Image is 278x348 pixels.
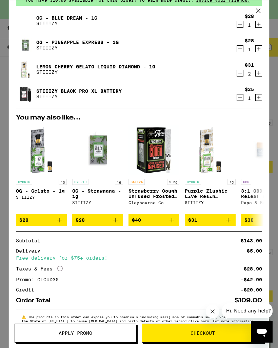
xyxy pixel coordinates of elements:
[36,69,155,75] p: STIIIZY
[206,305,219,318] iframe: Close message
[245,47,254,52] div: 1
[245,62,254,68] div: $31
[59,331,92,335] span: Apply Promo
[36,88,122,94] a: STIIIZY Black Pro XL Battery
[36,15,97,21] a: OG - Blue Dream - 1g
[185,214,236,226] button: Add to bag
[50,323,77,327] a: [DOMAIN_NAME]
[237,45,243,52] button: Decrement
[128,188,179,199] p: Strawberry Cough Infused Frosted Flyers 5-Pack - 2.5g
[235,298,262,304] div: $109.00
[16,114,262,121] h2: You may also like...
[36,40,119,45] a: OG - Pineapple Express - 1g
[245,38,254,43] div: $28
[72,179,88,185] p: HYBRID
[191,331,215,335] span: Checkout
[222,303,273,318] iframe: Message from company
[247,248,262,253] div: $5.00
[115,179,123,185] p: 1g
[16,188,67,194] p: OG - Gelato - 1g
[16,266,63,272] div: Taxes & Fees
[72,188,123,199] p: OG - Strawnana - 1g
[245,87,254,92] div: $25
[16,256,262,260] div: Free delivery for $75+ orders!
[72,214,123,226] button: Add to bag
[255,94,262,101] button: Increment
[255,45,262,52] button: Increment
[16,195,67,199] div: STIIIZY
[16,11,35,30] img: OG - Blue Dream - 1g
[255,21,262,28] button: Increment
[237,70,243,77] button: Decrement
[132,217,141,223] span: $40
[22,315,28,319] span: ⚠️
[245,71,254,77] div: 2
[15,324,136,343] button: Apply Promo
[245,22,254,28] div: 1
[76,217,85,223] span: $28
[128,200,179,205] div: Claybourne Co.
[36,21,97,26] p: STIIIZY
[16,36,35,55] img: OG - Pineapple Express - 1g
[241,238,262,243] div: $143.00
[16,248,45,253] div: Delivery
[241,277,262,282] div: -$42.90
[36,64,155,69] a: Lemon Cherry Gelato Liquid Diamond - 1g
[36,45,119,50] p: STIIIZY
[16,125,67,214] a: Open page for OG - Gelato - 1g from STIIIZY
[128,125,179,175] img: Claybourne Co. - Strawberry Cough Infused Frosted Flyers 5-Pack - 2.5g
[16,287,39,292] div: Credit
[16,60,35,79] img: Lemon Cherry Gelato Liquid Diamond - 1g
[167,179,179,185] p: 2.5g
[128,125,179,214] a: Open page for Strawberry Cough Infused Frosted Flyers 5-Pack - 2.5g from Claybourne Co.
[244,266,262,271] div: $28.90
[16,298,55,304] div: Order Total
[245,14,254,19] div: $28
[237,94,243,101] button: Decrement
[251,321,273,343] iframe: Button to launch messaging window
[227,179,236,185] p: 1g
[185,125,236,214] a: Open page for Purple Zlushie Live Resin Liquid Diamonds - 1g from STIIIZY
[255,70,262,77] button: Increment
[128,214,179,226] button: Add to bag
[185,125,236,175] img: STIIIZY - Purple Zlushie Live Resin Liquid Diamonds - 1g
[241,179,251,185] p: CBD
[245,95,254,101] div: 1
[72,200,123,205] div: STIIIZY
[16,238,45,243] div: Subtotal
[16,277,63,282] div: Promo: CLOUD30
[16,84,35,103] img: STIIIZY Black Pro XL Battery
[237,21,243,28] button: Decrement
[59,179,67,185] p: 1g
[72,125,123,214] a: Open page for OG - Strawnana - 1g from STIIIZY
[185,200,236,205] div: STIIIZY
[142,324,263,343] button: Checkout
[16,125,67,175] img: STIIIZY - OG - Gelato - 1g
[185,179,201,185] p: HYBRID
[128,179,145,185] p: SATIVA
[185,188,236,199] p: Purple Zlushie Live Resin Liquid Diamonds - 1g
[244,217,254,223] span: $30
[16,214,67,226] button: Add to bag
[22,315,254,327] span: The products in this order can expose you to chemicals including marijuana or cannabis smoke, whi...
[36,94,122,99] p: STIIIZY
[19,217,28,223] span: $28
[188,217,197,223] span: $31
[241,287,262,292] div: -$20.00
[72,125,123,175] img: STIIIZY - OG - Strawnana - 1g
